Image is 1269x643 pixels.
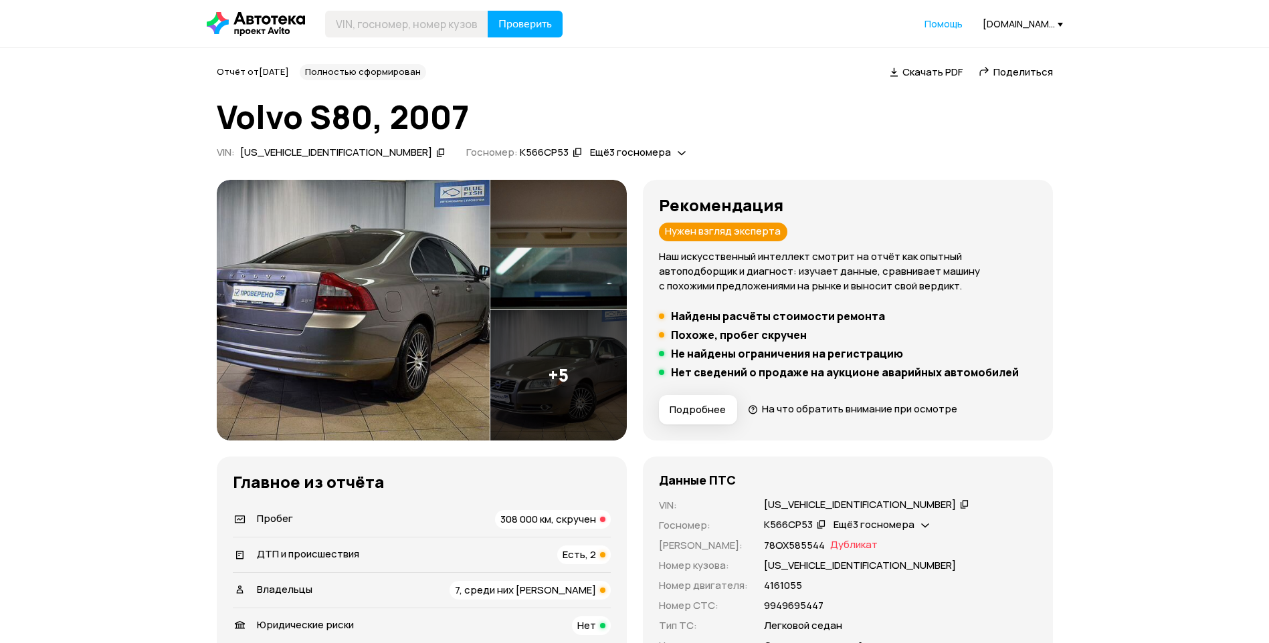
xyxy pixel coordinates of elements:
[671,366,1019,379] h5: Нет сведений о продаже на аукционе аварийных автомобилей
[240,146,432,160] div: [US_VEHICLE_IDENTIFICATION_NUMBER]
[983,17,1063,30] div: [DOMAIN_NAME][EMAIL_ADDRESS][DOMAIN_NAME]
[325,11,488,37] input: VIN, госномер, номер кузова
[659,618,748,633] p: Тип ТС :
[257,511,293,525] span: Пробег
[498,19,552,29] span: Проверить
[659,223,787,241] div: Нужен взгляд эксперта
[671,347,903,360] h5: Не найдены ограничения на регистрацию
[659,249,1037,293] p: Наш искусственный интеллект смотрит на отчёт как опытный автоподборщик и диагност: изучает данные...
[762,402,957,416] span: На что обратить внимание при осмотре
[671,309,885,323] h5: Найдены расчёты стоимости ремонта
[979,65,1053,79] a: Поделиться
[659,473,736,487] h4: Данные ПТС
[257,618,354,632] span: Юридические риски
[764,558,956,573] p: [US_VEHICLE_IDENTIFICATION_NUMBER]
[764,518,813,532] div: К566СР53
[217,145,235,159] span: VIN :
[659,498,748,513] p: VIN :
[563,547,596,561] span: Есть, 2
[217,66,289,78] span: Отчёт от [DATE]
[659,598,748,613] p: Номер СТС :
[764,498,956,512] div: [US_VEHICLE_IDENTIFICATION_NUMBER]
[520,146,569,160] div: К566СР53
[455,583,596,597] span: 7, среди них [PERSON_NAME]
[659,518,748,533] p: Госномер :
[659,395,737,424] button: Подробнее
[257,547,359,561] span: ДТП и происшествия
[659,578,748,593] p: Номер двигателя :
[764,618,842,633] p: Легковой седан
[659,538,748,553] p: [PERSON_NAME] :
[500,512,596,526] span: 308 000 км, скручен
[670,403,726,416] span: Подробнее
[659,196,1037,215] h3: Рекомендация
[488,11,563,37] button: Проверить
[902,65,963,79] span: Скачать PDF
[748,402,958,416] a: На что обратить внимание при осмотре
[659,558,748,573] p: Номер кузова :
[890,65,963,79] a: Скачать PDF
[764,578,802,593] p: 4161055
[217,99,1053,135] h1: Volvo S80, 2007
[834,517,914,531] span: Ещё 3 госномера
[233,473,611,491] h3: Главное из отчёта
[764,538,825,553] p: 78ОХ585544
[993,65,1053,79] span: Поделиться
[764,598,823,613] p: 9949695447
[257,582,312,596] span: Владельцы
[671,328,807,342] h5: Похоже, пробег скручен
[577,618,596,632] span: Нет
[590,145,671,159] span: Ещё 3 госномера
[466,145,518,159] span: Госномер:
[830,538,878,553] span: Дубликат
[300,64,426,80] div: Полностью сформирован
[924,17,963,30] span: Помощь
[924,17,963,31] a: Помощь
